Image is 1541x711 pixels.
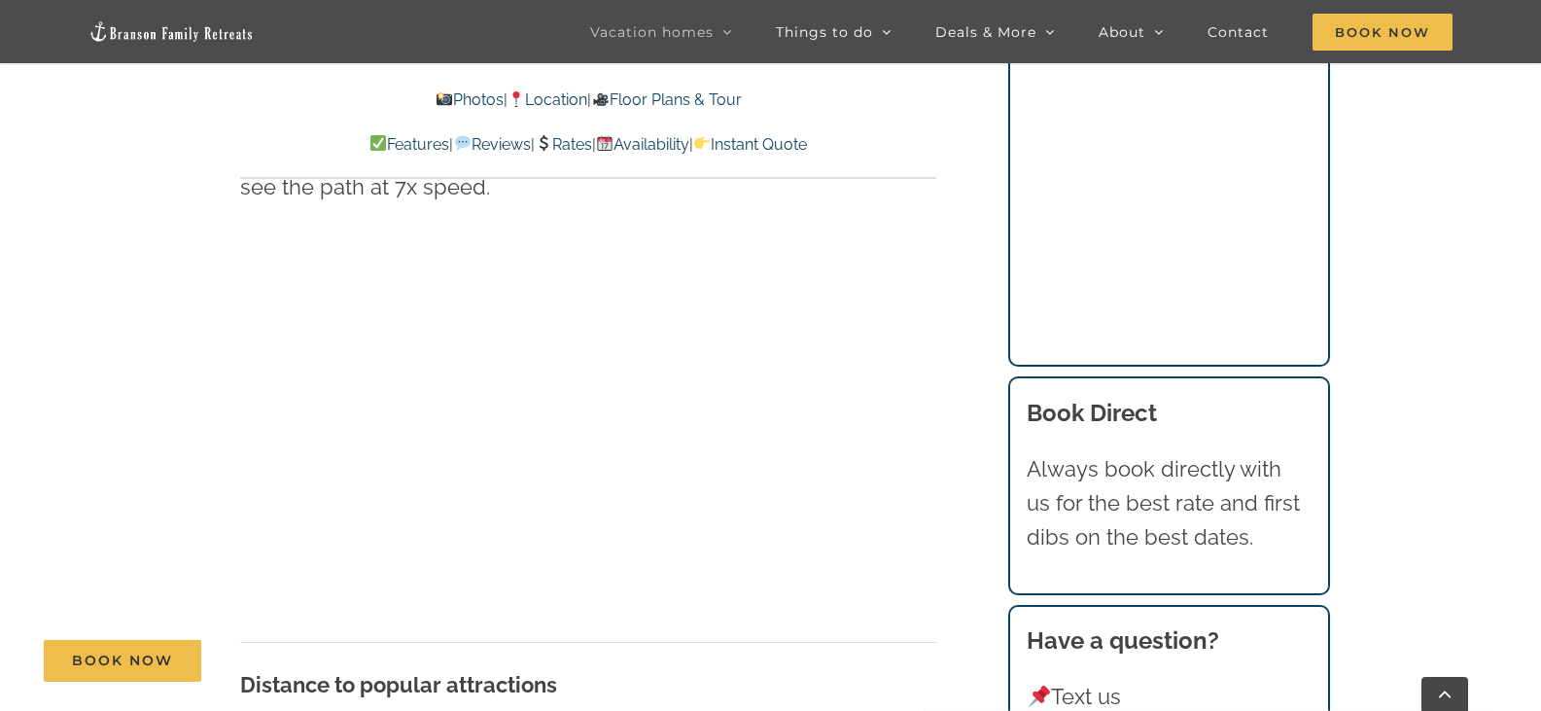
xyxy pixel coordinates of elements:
[597,135,613,151] img: 📆
[44,640,201,682] a: Book Now
[935,25,1036,39] span: Deals & More
[240,250,823,590] iframe: 👉 Question we get a lot:"Can we walk to the lake to fish or swim?" #fishing #lakelife #vacation
[453,135,530,154] a: Reviews
[1313,14,1453,51] span: Book Now
[694,135,710,151] img: 👉
[1208,25,1269,39] span: Contact
[508,90,587,109] a: Location
[369,135,449,154] a: Features
[240,88,936,113] p: | |
[508,91,524,107] img: 📍
[591,90,741,109] a: Floor Plans & Tour
[1027,399,1157,427] b: Book Direct
[370,135,386,151] img: ✅
[240,132,936,158] p: | | | |
[596,135,689,154] a: Availability
[240,672,557,697] strong: Distance to popular attractions
[1029,686,1050,707] img: 📌
[72,653,173,669] span: Book Now
[1027,452,1311,555] p: Always book directly with us for the best rate and first dibs on the best dates.
[436,90,504,109] a: Photos
[593,91,609,107] img: 🎥
[693,135,807,154] a: Instant Quote
[1027,626,1219,655] strong: Have a question?
[1099,25,1145,39] span: About
[536,135,551,151] img: 💲
[535,135,592,154] a: Rates
[437,91,452,107] img: 📸
[455,135,471,151] img: 💬
[88,20,254,43] img: Branson Family Retreats Logo
[590,25,714,39] span: Vacation homes
[776,25,873,39] span: Things to do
